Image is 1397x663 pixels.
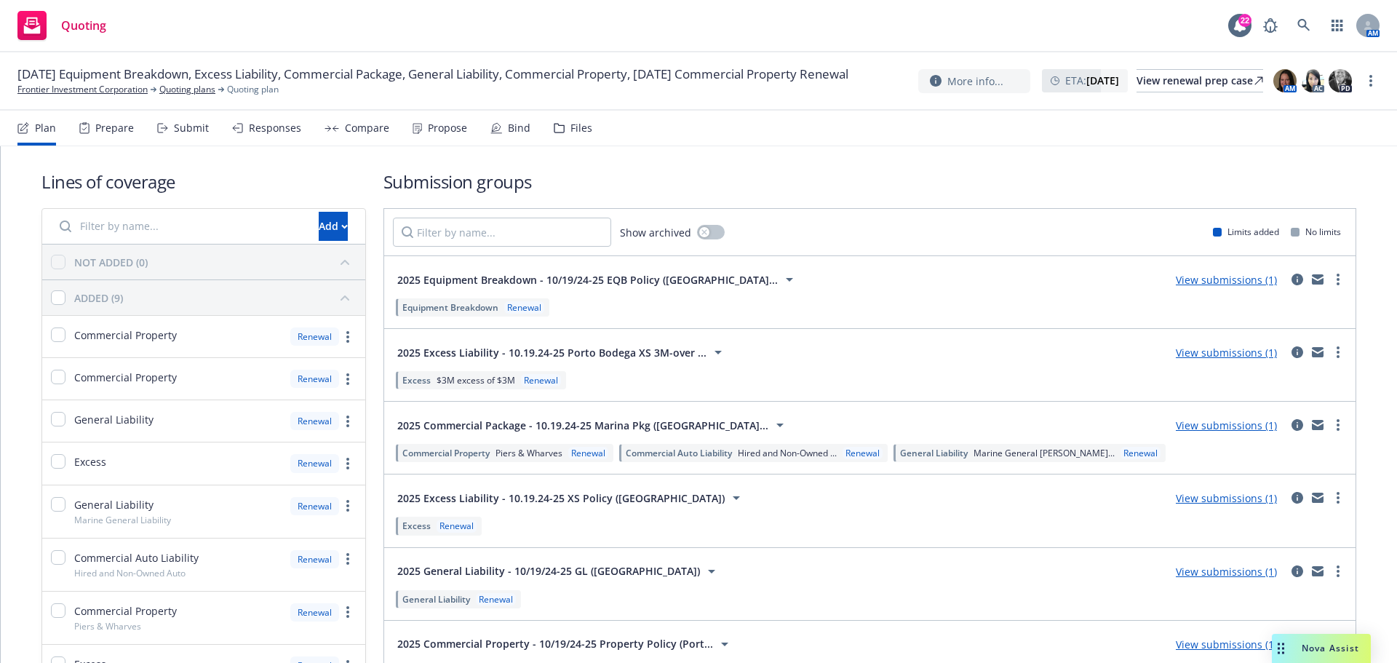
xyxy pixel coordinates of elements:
[74,454,106,469] span: Excess
[1301,69,1324,92] img: photo
[74,514,171,526] span: Marine General Liability
[1309,344,1326,361] a: mail
[900,447,968,459] span: General Liability
[393,630,738,659] button: 2025 Commercial Property - 10/19/24-25 Property Policy (Port...
[397,418,768,433] span: 2025 Commercial Package - 10.19.24-25 Marina Pkg ([GEOGRAPHIC_DATA]...
[290,603,339,622] div: Renewal
[402,593,470,606] span: General Liability
[290,497,339,515] div: Renewal
[35,122,56,134] div: Plan
[345,122,389,134] div: Compare
[74,327,177,343] span: Commercial Property
[74,603,177,619] span: Commercial Property
[174,122,209,134] div: Submit
[1302,642,1359,654] span: Nova Assist
[437,374,515,386] span: $3M excess of $3M
[1309,271,1326,288] a: mail
[1289,11,1318,40] a: Search
[74,290,123,306] div: ADDED (9)
[1213,226,1279,238] div: Limits added
[843,447,883,459] div: Renewal
[290,327,339,346] div: Renewal
[290,454,339,472] div: Renewal
[74,255,148,270] div: NOT ADDED (0)
[74,620,141,632] span: Piers & Wharves
[1289,489,1306,507] a: circleInformation
[290,370,339,388] div: Renewal
[393,265,803,294] button: 2025 Equipment Breakdown - 10/19/24-25 EQB Policy ([GEOGRAPHIC_DATA]...
[393,338,731,367] button: 2025 Excess Liability - 10.19.24-25 Porto Bodega XS 3M-over ...
[1176,346,1277,360] a: View submissions (1)
[159,83,215,96] a: Quoting plans
[1289,563,1306,580] a: circleInformation
[1065,73,1119,88] span: ETA :
[339,550,357,568] a: more
[397,345,707,360] span: 2025 Excess Liability - 10.19.24-25 Porto Bodega XS 3M-over ...
[1176,491,1277,505] a: View submissions (1)
[339,328,357,346] a: more
[17,65,848,83] span: [DATE] Equipment Breakdown, Excess Liability, Commercial Package, General Liability, Commercial P...
[402,301,498,314] span: Equipment Breakdown
[620,225,691,240] span: Show archived
[290,550,339,568] div: Renewal
[74,567,186,579] span: Hired and Non-Owned Auto
[249,122,301,134] div: Responses
[1273,69,1297,92] img: photo
[1309,563,1326,580] a: mail
[428,122,467,134] div: Propose
[1176,565,1277,579] a: View submissions (1)
[339,413,357,430] a: more
[12,5,112,46] a: Quoting
[974,447,1115,459] span: Marine General [PERSON_NAME]...
[570,122,592,134] div: Files
[1329,416,1347,434] a: more
[1137,70,1263,92] div: View renewal prep case
[339,455,357,472] a: more
[1238,14,1251,27] div: 22
[1272,634,1290,663] div: Drag to move
[319,212,348,241] button: Add
[95,122,134,134] div: Prepare
[508,122,530,134] div: Bind
[1362,72,1380,90] a: more
[397,563,700,579] span: 2025 General Liability - 10/19/24-25 GL ([GEOGRAPHIC_DATA])
[74,497,154,512] span: General Liability
[1176,638,1277,651] a: View submissions (1)
[1329,489,1347,507] a: more
[1329,271,1347,288] a: more
[1329,69,1352,92] img: photo
[626,447,732,459] span: Commercial Auto Liability
[1289,271,1306,288] a: circleInformation
[402,520,431,532] span: Excess
[1309,416,1326,434] a: mail
[1323,11,1352,40] a: Switch app
[41,170,366,194] h1: Lines of coverage
[74,370,177,385] span: Commercial Property
[437,520,477,532] div: Renewal
[339,370,357,388] a: more
[504,301,544,314] div: Renewal
[397,272,778,287] span: 2025 Equipment Breakdown - 10/19/24-25 EQB Policy ([GEOGRAPHIC_DATA]...
[227,83,279,96] span: Quoting plan
[1272,634,1371,663] button: Nova Assist
[918,69,1030,93] button: More info...
[74,550,199,565] span: Commercial Auto Liability
[397,636,713,651] span: 2025 Commercial Property - 10/19/24-25 Property Policy (Port...
[393,557,725,586] button: 2025 General Liability - 10/19/24-25 GL ([GEOGRAPHIC_DATA])
[393,218,611,247] input: Filter by name...
[521,374,561,386] div: Renewal
[1256,11,1285,40] a: Report a Bug
[319,213,348,240] div: Add
[402,374,431,386] span: Excess
[290,412,339,430] div: Renewal
[1121,447,1161,459] div: Renewal
[397,491,725,506] span: 2025 Excess Liability - 10.19.24-25 XS Policy ([GEOGRAPHIC_DATA])
[393,483,749,512] button: 2025 Excess Liability - 10.19.24-25 XS Policy ([GEOGRAPHIC_DATA])
[1176,418,1277,432] a: View submissions (1)
[402,447,490,459] span: Commercial Property
[1329,563,1347,580] a: more
[51,212,310,241] input: Filter by name...
[1289,416,1306,434] a: circleInformation
[495,447,562,459] span: Piers & Wharves
[947,74,1003,89] span: More info...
